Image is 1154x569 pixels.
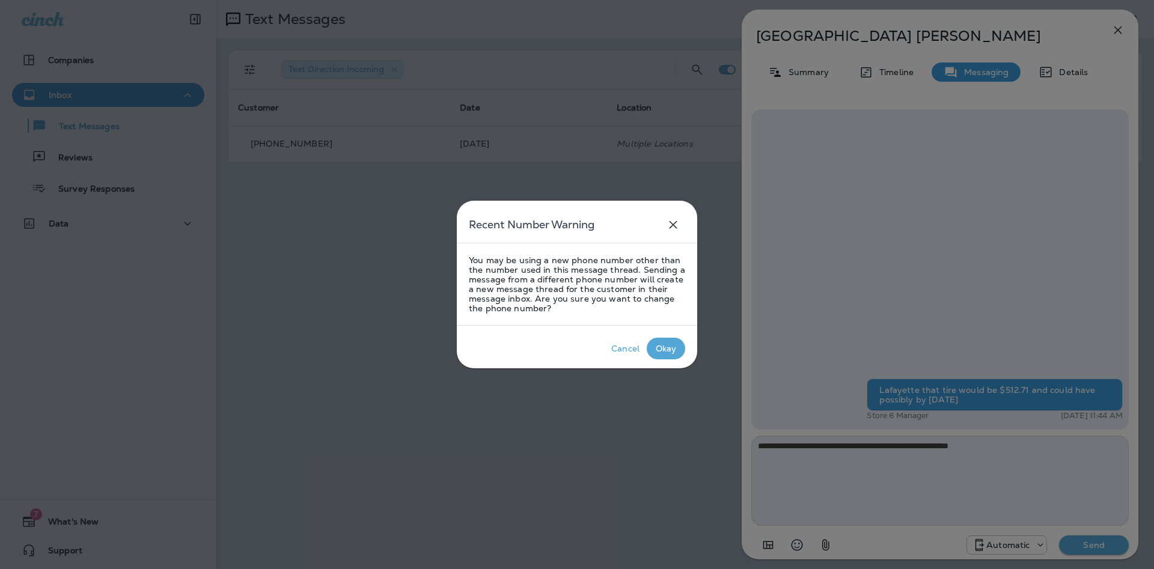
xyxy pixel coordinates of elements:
button: close [661,213,685,237]
div: Okay [656,344,677,353]
button: Cancel [604,338,647,359]
p: You may be using a new phone number other than the number used in this message thread. Sending a ... [469,255,685,313]
div: Cancel [611,344,640,353]
h5: Recent Number Warning [469,215,594,234]
button: Okay [647,338,685,359]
